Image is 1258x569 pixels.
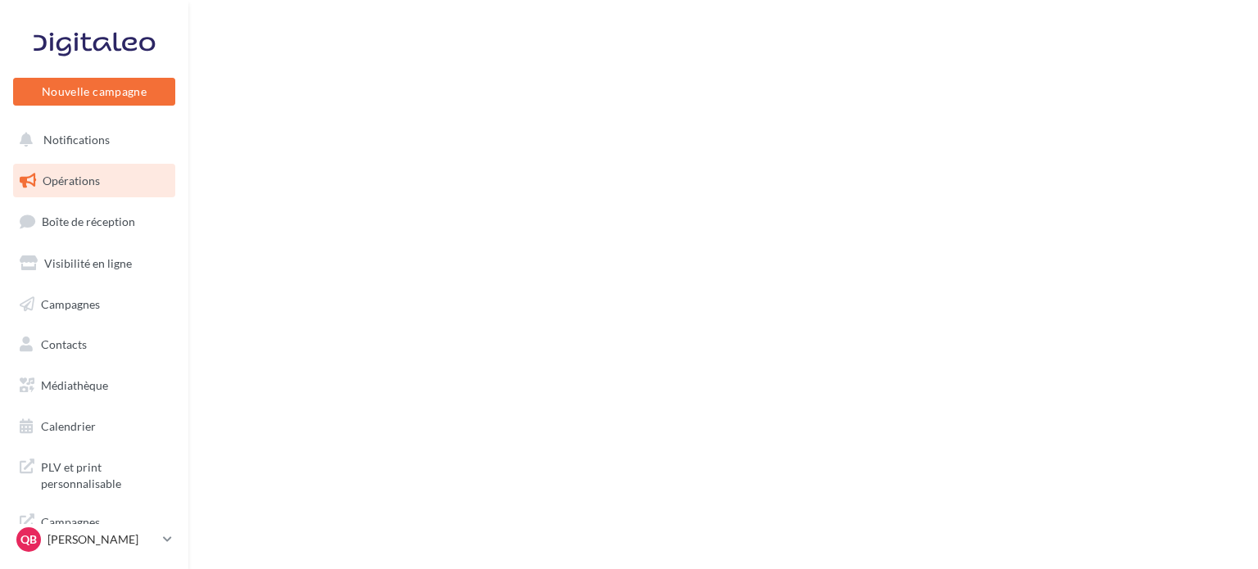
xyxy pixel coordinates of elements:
[10,449,179,498] a: PLV et print personnalisable
[41,337,87,351] span: Contacts
[10,204,179,239] a: Boîte de réception
[41,296,100,310] span: Campagnes
[20,531,37,548] span: QB
[41,456,169,491] span: PLV et print personnalisable
[43,174,100,187] span: Opérations
[44,256,132,270] span: Visibilité en ligne
[13,524,175,555] a: QB [PERSON_NAME]
[10,287,179,322] a: Campagnes
[42,215,135,228] span: Boîte de réception
[10,246,179,281] a: Visibilité en ligne
[41,378,108,392] span: Médiathèque
[10,504,179,553] a: Campagnes DataOnDemand
[10,327,179,362] a: Contacts
[10,409,179,444] a: Calendrier
[43,133,110,147] span: Notifications
[10,123,172,157] button: Notifications
[41,419,96,433] span: Calendrier
[48,531,156,548] p: [PERSON_NAME]
[10,164,179,198] a: Opérations
[13,78,175,106] button: Nouvelle campagne
[41,511,169,546] span: Campagnes DataOnDemand
[10,368,179,403] a: Médiathèque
